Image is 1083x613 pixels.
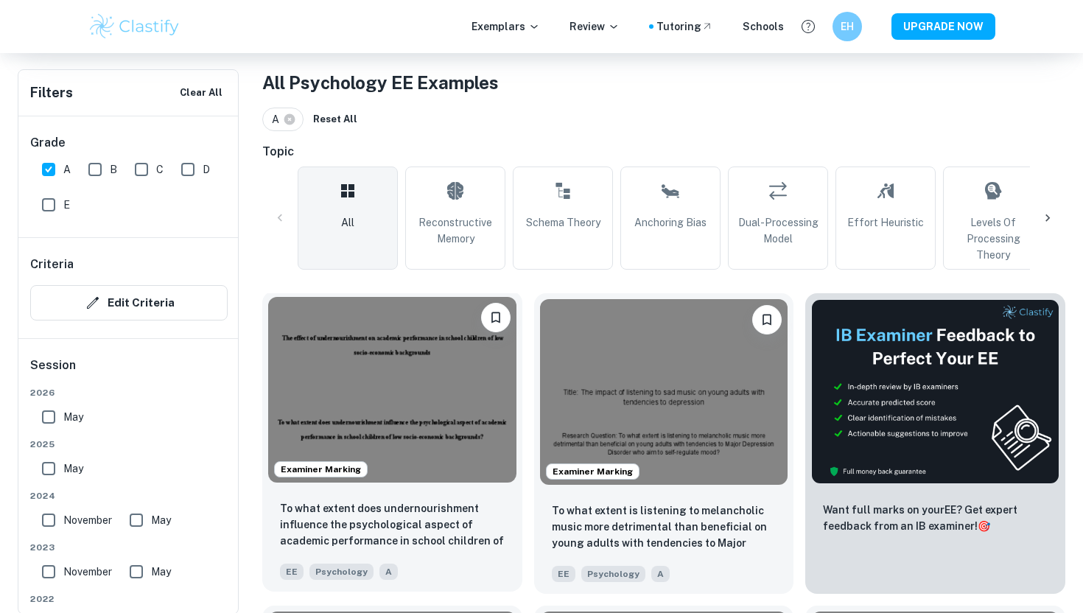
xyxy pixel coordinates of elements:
h6: Session [30,357,228,386]
p: Review [569,18,620,35]
span: Examiner Marking [275,463,367,476]
span: 2024 [30,489,228,502]
span: C [156,161,164,178]
span: B [110,161,117,178]
span: Effort Heuristic [847,214,924,231]
span: D [203,161,210,178]
span: A [63,161,71,178]
a: ThumbnailWant full marks on yourEE? Get expert feedback from an IB examiner! [805,293,1065,594]
span: May [151,512,171,528]
a: Examiner MarkingBookmarkTo what extent does undernourishment influence the psychological aspect o... [262,293,522,594]
span: 2022 [30,592,228,606]
img: Thumbnail [811,299,1059,484]
span: Psychology [581,566,645,582]
span: Levels of Processing Theory [950,214,1037,263]
span: 🎯 [978,520,990,532]
img: Psychology EE example thumbnail: To what extent is listening to melanchol [540,299,788,485]
p: Want full marks on your EE ? Get expert feedback from an IB examiner! [823,502,1048,534]
span: E [63,197,70,213]
span: Anchoring Bias [634,214,707,231]
span: Reconstructive Memory [412,214,499,247]
h6: Grade [30,134,228,152]
span: 2025 [30,438,228,451]
a: Examiner MarkingBookmarkTo what extent is listening to melancholic music more detrimental than be... [534,293,794,594]
button: Bookmark [481,303,511,332]
span: A [379,564,398,580]
span: Schema Theory [526,214,600,231]
button: Clear All [176,82,226,104]
span: November [63,564,112,580]
a: Tutoring [656,18,713,35]
span: Examiner Marking [547,465,639,478]
span: November [63,512,112,528]
span: All [341,214,354,231]
p: To what extent is listening to melancholic music more detrimental than beneficial on young adults... [552,502,777,553]
img: Clastify logo [88,12,181,41]
h6: Criteria [30,256,74,273]
span: May [63,460,83,477]
span: May [151,564,171,580]
button: UPGRADE NOW [891,13,995,40]
h6: Topic [262,143,1065,161]
img: Psychology EE example thumbnail: To what extent does undernourishment inf [268,297,516,483]
a: Schools [743,18,784,35]
span: 2023 [30,541,228,554]
span: 2026 [30,386,228,399]
span: Dual-Processing Model [735,214,821,247]
span: A [651,566,670,582]
button: Help and Feedback [796,14,821,39]
button: Edit Criteria [30,285,228,320]
h6: EH [839,18,856,35]
span: A [272,111,286,127]
button: Bookmark [752,305,782,334]
span: EE [280,564,304,580]
p: To what extent does undernourishment influence the psychological aspect of academic performance i... [280,500,505,550]
p: Exemplars [472,18,540,35]
button: Reset All [309,108,361,130]
div: A [262,108,304,131]
h1: All Psychology EE Examples [262,69,1065,96]
span: Psychology [309,564,374,580]
button: EH [833,12,862,41]
h6: Filters [30,83,73,103]
span: EE [552,566,575,582]
span: May [63,409,83,425]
